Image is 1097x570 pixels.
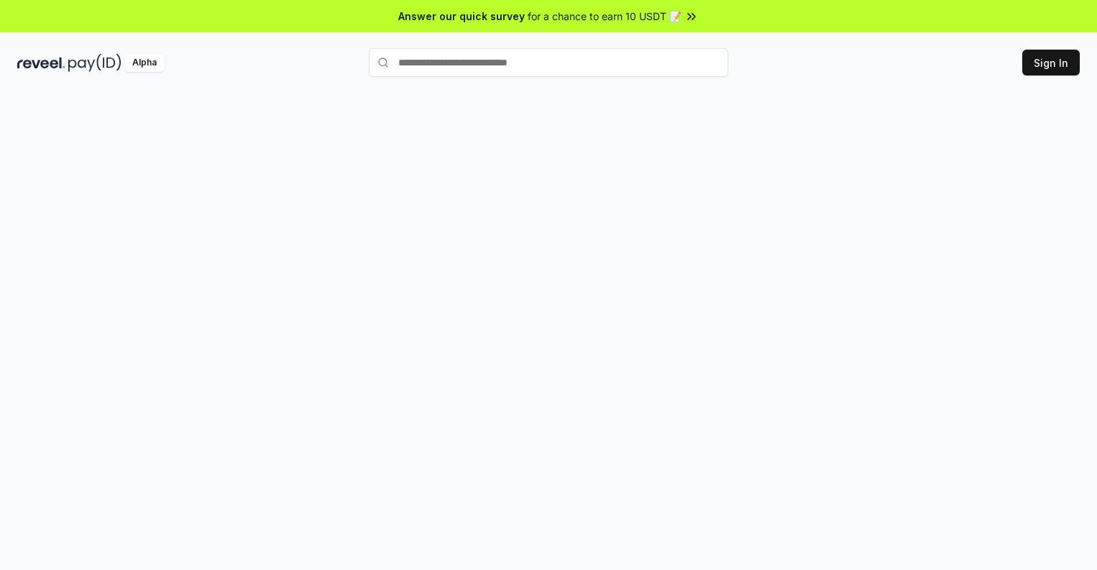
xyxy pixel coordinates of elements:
[1022,50,1080,75] button: Sign In
[398,9,525,24] span: Answer our quick survey
[68,54,121,72] img: pay_id
[17,54,65,72] img: reveel_dark
[124,54,165,72] div: Alpha
[528,9,681,24] span: for a chance to earn 10 USDT 📝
